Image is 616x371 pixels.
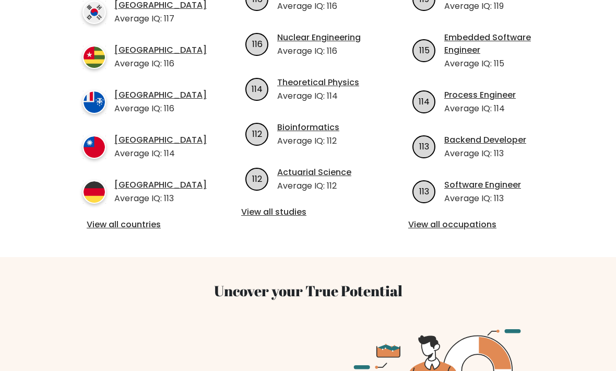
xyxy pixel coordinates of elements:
a: View all occupations [408,218,542,231]
a: Nuclear Engineering [277,31,361,44]
p: Average IQ: 114 [277,90,359,102]
p: Average IQ: 112 [277,180,351,192]
text: 113 [419,141,429,153]
a: Theoretical Physics [277,76,359,89]
a: [GEOGRAPHIC_DATA] [114,44,207,56]
a: [GEOGRAPHIC_DATA] [114,89,207,101]
p: Average IQ: 116 [277,45,361,57]
p: Average IQ: 117 [114,13,207,25]
text: 115 [419,44,429,56]
a: Actuarial Science [277,166,351,179]
a: View all studies [241,206,375,218]
p: Average IQ: 115 [444,57,546,70]
p: Average IQ: 113 [444,192,521,205]
p: Average IQ: 116 [114,102,207,115]
text: 114 [252,83,263,95]
a: Embedded Software Engineer [444,31,546,56]
a: Backend Developer [444,134,526,146]
a: [GEOGRAPHIC_DATA] [114,179,207,191]
a: Software Engineer [444,179,521,191]
a: [GEOGRAPHIC_DATA] [114,134,207,146]
a: Bioinformatics [277,121,339,134]
a: View all countries [87,218,195,231]
text: 116 [252,38,262,50]
p: Average IQ: 114 [114,147,207,160]
p: Average IQ: 112 [277,135,339,147]
img: country [82,90,106,114]
img: country [82,1,106,24]
img: country [82,180,106,204]
text: 112 [252,128,262,140]
h3: Uncover your True Potential [64,282,552,299]
img: country [82,135,106,159]
text: 113 [419,185,429,198]
p: Average IQ: 113 [444,147,526,160]
p: Average IQ: 114 [444,102,516,115]
p: Average IQ: 113 [114,192,207,205]
p: Average IQ: 116 [114,57,207,70]
img: country [82,45,106,69]
text: 112 [252,173,262,185]
text: 114 [419,96,430,108]
a: Process Engineer [444,89,516,101]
